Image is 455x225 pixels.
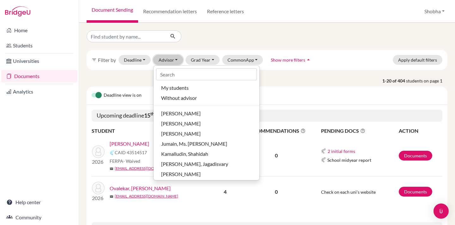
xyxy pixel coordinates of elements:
button: [PERSON_NAME], Jagadisvary [154,159,259,169]
button: My students [154,83,259,93]
a: Analytics [1,85,77,98]
button: [PERSON_NAME] [154,119,259,129]
img: Bridge-U [5,6,30,16]
a: Community [1,211,77,224]
div: Open Intercom Messenger [434,204,449,219]
a: Students [1,39,77,52]
a: Documents [1,70,77,82]
span: Check on each uni's website [321,189,376,195]
b: 4 [224,189,227,195]
h5: Upcoming deadline [92,110,442,122]
input: Find student by name... [87,30,165,42]
a: Documents [399,187,432,197]
a: Universities [1,55,77,67]
span: Deadline view is on [104,92,142,99]
span: [PERSON_NAME] [161,120,201,127]
button: Without advisor [154,93,259,103]
i: arrow_drop_up [305,57,312,63]
sup: th [150,111,155,116]
p: 2026 [92,194,105,202]
i: filter_list [92,57,97,62]
a: Documents [399,151,432,161]
p: 0 [247,188,306,196]
span: FERPA [110,158,140,164]
span: Kamalludin, Shahidah [161,150,208,158]
p: 2026 [92,158,105,166]
a: [EMAIL_ADDRESS][DOMAIN_NAME] [115,166,178,171]
b: 15 [DATE] [144,112,172,119]
img: Kanodia, Nandita [92,145,105,158]
button: 2 initial forms [327,148,355,155]
span: mail [110,195,113,198]
a: [EMAIL_ADDRESS][DOMAIN_NAME] [115,193,178,199]
img: Common App logo [321,157,326,162]
a: Help center [1,196,77,209]
span: RECOMMENDATIONS [247,127,306,135]
a: Ovalekar, [PERSON_NAME] [110,185,171,192]
button: Show more filtersarrow_drop_up [265,55,317,65]
span: [PERSON_NAME] [161,130,201,137]
button: Jumain, Ms. [PERSON_NAME] [154,139,259,149]
button: [PERSON_NAME] [154,129,259,139]
button: Kamalludin, Shahidah [154,149,259,159]
a: Home [1,24,77,37]
span: mail [110,167,113,171]
button: Shobha [422,5,447,17]
a: [PERSON_NAME] [110,140,149,148]
button: [PERSON_NAME] [154,108,259,119]
img: Common App logo [110,150,115,155]
span: Jumain, Ms. [PERSON_NAME] [161,140,227,148]
span: PENDING DOCS [321,127,398,135]
span: Show more filters [271,57,305,63]
span: CAID 43514517 [115,149,147,156]
button: Advisor [153,55,183,65]
th: STUDENT [92,127,204,135]
button: CommonApp [222,55,263,65]
strong: 1-20 of 404 [382,77,406,84]
span: School midyear report [327,157,371,163]
span: [PERSON_NAME] [161,170,201,178]
button: [PERSON_NAME] [154,169,259,179]
img: Ovalekar, Adi Jayesh [92,182,105,194]
input: Search [156,68,257,80]
img: Common App logo [321,149,326,154]
span: Without advisor [161,94,197,102]
span: Filter by [98,57,116,63]
span: My students [161,84,189,92]
span: - Waived [123,158,140,164]
th: ACTION [398,127,442,135]
button: Deadline [118,55,151,65]
button: Grad Year [185,55,220,65]
p: 0 [247,152,306,159]
span: [PERSON_NAME], Jagadisvary [161,160,228,168]
button: Apply default filters [393,55,442,65]
div: Advisor [153,65,260,180]
span: [PERSON_NAME] [161,110,201,117]
span: students on page 1 [406,77,447,84]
